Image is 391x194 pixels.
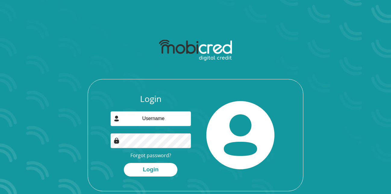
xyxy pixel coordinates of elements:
[111,111,191,126] input: Username
[111,94,191,104] h3: Login
[114,116,120,122] img: user-icon image
[130,152,171,159] a: Forgot password?
[159,40,232,61] img: mobicred logo
[124,163,177,177] button: Login
[114,138,120,144] img: Image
